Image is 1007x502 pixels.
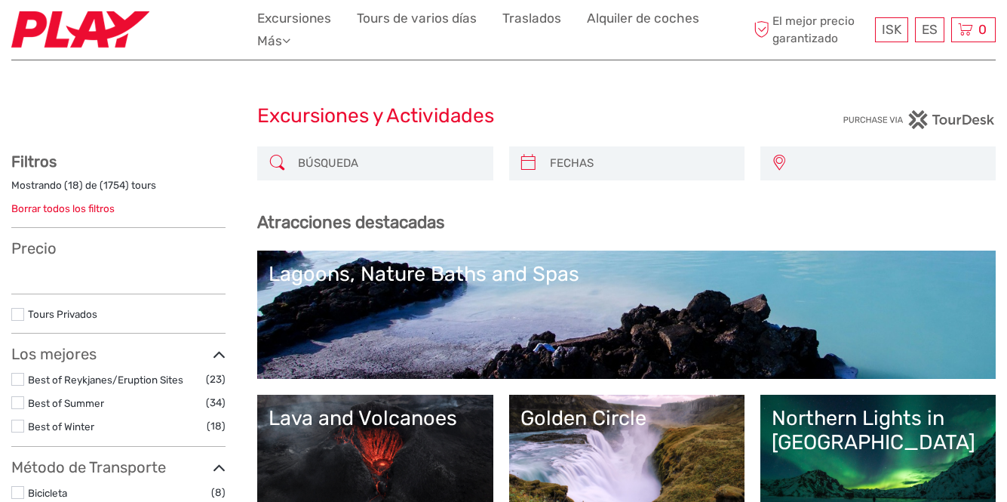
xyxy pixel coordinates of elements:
[257,30,290,52] a: Más
[544,150,737,177] input: FECHAS
[11,239,226,257] h3: Precio
[11,202,115,214] a: Borrar todos los filtros
[357,8,477,29] a: Tours de varios días
[269,406,481,430] div: Lava and Volcanoes
[206,394,226,411] span: (34)
[28,374,183,386] a: Best of Reykjanes/Eruption Sites
[11,178,226,202] div: Mostrando ( ) de ( ) tours
[520,406,733,430] div: Golden Circle
[28,308,97,320] a: Tours Privados
[257,8,331,29] a: Excursiones
[28,420,94,433] a: Best of Winter
[11,458,226,476] h3: Método de Transporte
[28,397,104,409] a: Best of Summer
[28,487,67,499] a: Bicicleta
[915,17,944,42] div: ES
[257,212,444,233] b: Atracciones destacadas
[211,484,226,501] span: (8)
[502,8,561,29] a: Traslados
[206,371,226,388] span: (23)
[269,262,984,286] div: Lagoons, Nature Baths and Spas
[207,417,226,435] span: (18)
[103,178,125,192] label: 1754
[843,110,996,129] img: PurchaseViaTourDesk.png
[750,13,871,46] span: El mejor precio garantizado
[11,152,57,171] strong: Filtros
[11,345,226,363] h3: Los mejores
[11,11,149,48] img: Fly Play
[292,150,485,177] input: BÚSQUEDA
[772,406,984,455] div: Northern Lights in [GEOGRAPHIC_DATA]
[257,104,750,128] h1: Excursiones y Actividades
[976,22,989,37] span: 0
[68,178,79,192] label: 18
[269,262,984,368] a: Lagoons, Nature Baths and Spas
[882,22,901,37] span: ISK
[587,8,699,29] a: Alquiler de coches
